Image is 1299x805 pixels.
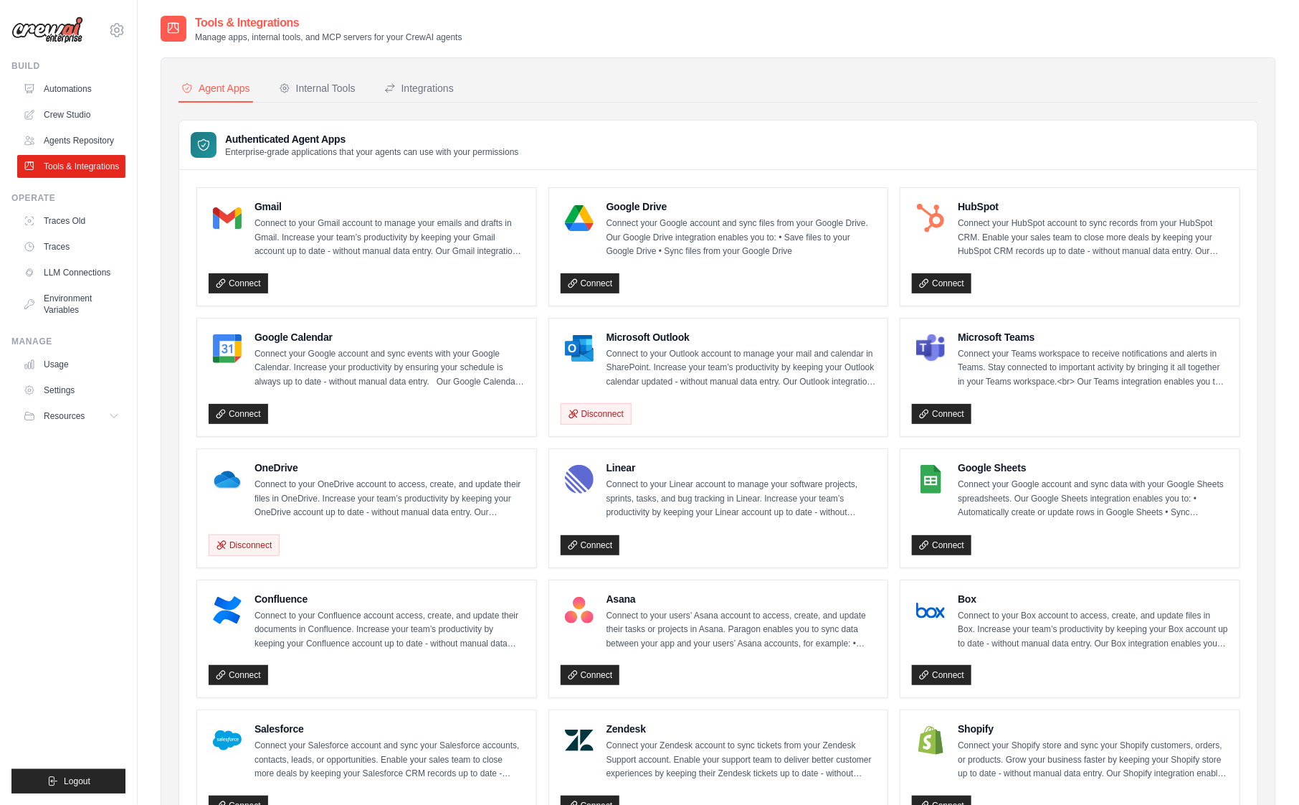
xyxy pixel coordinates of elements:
p: Connect to your Outlook account to manage your mail and calendar in SharePoint. Increase your tea... [606,347,877,390]
p: Enterprise-grade applications that your agents can use with your permissions [225,146,519,158]
div: Integrations [384,81,454,95]
p: Connect to your Confluence account access, create, and update their documents in Confluence. Incr... [254,609,525,651]
a: Traces [17,235,125,258]
h4: Google Sheets [958,461,1228,475]
p: Connect to your OneDrive account to access, create, and update their files in OneDrive. Increase ... [254,478,525,520]
img: Logo [11,17,83,44]
h4: Asana [606,592,877,606]
p: Manage apps, internal tools, and MCP servers for your CrewAI agents [195,32,462,43]
a: Connect [912,404,971,424]
a: LLM Connections [17,261,125,284]
h4: Google Calendar [254,330,525,344]
img: Linear Logo [565,465,594,494]
h4: Box [958,592,1228,606]
img: Microsoft Teams Logo [916,334,945,363]
p: Connect your Google account and sync data with your Google Sheets spreadsheets. Our Google Sheets... [958,478,1228,520]
button: Agent Apps [179,75,253,103]
img: Google Calendar Logo [213,334,242,363]
a: Automations [17,77,125,100]
a: Usage [17,353,125,376]
div: Manage [11,336,125,347]
p: Connect your HubSpot account to sync records from your HubSpot CRM. Enable your sales team to clo... [958,217,1228,259]
img: Box Logo [916,596,945,625]
a: Connect [209,273,268,293]
div: Operate [11,192,125,204]
p: Connect to your Box account to access, create, and update files in Box. Increase your team’s prod... [958,609,1228,651]
a: Connect [912,535,971,555]
a: Traces Old [17,210,125,232]
h4: Gmail [254,199,525,214]
a: Environment Variables [17,287,125,321]
h4: Microsoft Teams [958,330,1228,344]
img: Salesforce Logo [213,726,242,755]
a: Connect [561,665,620,685]
p: Connect your Salesforce account and sync your Salesforce accounts, contacts, leads, or opportunit... [254,739,525,781]
h4: Google Drive [606,199,877,214]
h4: Microsoft Outlook [606,330,877,344]
a: Connect [209,404,268,424]
div: Build [11,60,125,72]
h4: Salesforce [254,722,525,736]
h4: Linear [606,461,877,475]
a: Connect [561,273,620,293]
a: Crew Studio [17,103,125,126]
a: Connect [912,665,971,685]
button: Disconnect [561,403,632,425]
button: Logout [11,769,125,794]
h4: Zendesk [606,722,877,736]
p: Connect your Shopify store and sync your Shopify customers, orders, or products. Grow your busine... [958,739,1228,781]
p: Connect your Google account and sync events with your Google Calendar. Increase your productivity... [254,347,525,390]
img: Zendesk Logo [565,726,594,755]
button: Disconnect [209,535,280,556]
p: Connect your Teams workspace to receive notifications and alerts in Teams. Stay connected to impo... [958,347,1228,390]
a: Connect [561,535,620,555]
h4: OneDrive [254,461,525,475]
h4: Shopify [958,722,1228,736]
img: Microsoft Outlook Logo [565,334,594,363]
img: Asana Logo [565,596,594,625]
a: Settings [17,379,125,402]
a: Agents Repository [17,129,125,152]
button: Integrations [381,75,457,103]
img: Shopify Logo [916,726,945,755]
img: Gmail Logo [213,204,242,232]
p: Connect your Zendesk account to sync tickets from your Zendesk Support account. Enable your suppo... [606,739,877,781]
button: Internal Tools [276,75,358,103]
p: Connect to your users’ Asana account to access, create, and update their tasks or projects in Asa... [606,609,877,651]
img: Google Sheets Logo [916,465,945,494]
p: Connect to your Linear account to manage your software projects, sprints, tasks, and bug tracking... [606,478,877,520]
h4: HubSpot [958,199,1228,214]
div: Internal Tools [279,81,356,95]
img: OneDrive Logo [213,465,242,494]
h4: Confluence [254,592,525,606]
p: Connect to your Gmail account to manage your emails and drafts in Gmail. Increase your team’s pro... [254,217,525,259]
h3: Authenticated Agent Apps [225,132,519,146]
a: Connect [912,273,971,293]
button: Resources [17,405,125,428]
img: Confluence Logo [213,596,242,625]
span: Logout [64,776,90,787]
a: Tools & Integrations [17,155,125,178]
span: Resources [44,410,85,422]
a: Connect [209,665,268,685]
img: HubSpot Logo [916,204,945,232]
img: Google Drive Logo [565,204,594,232]
h2: Tools & Integrations [195,14,462,32]
div: Agent Apps [181,81,250,95]
p: Connect your Google account and sync files from your Google Drive. Our Google Drive integration e... [606,217,877,259]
